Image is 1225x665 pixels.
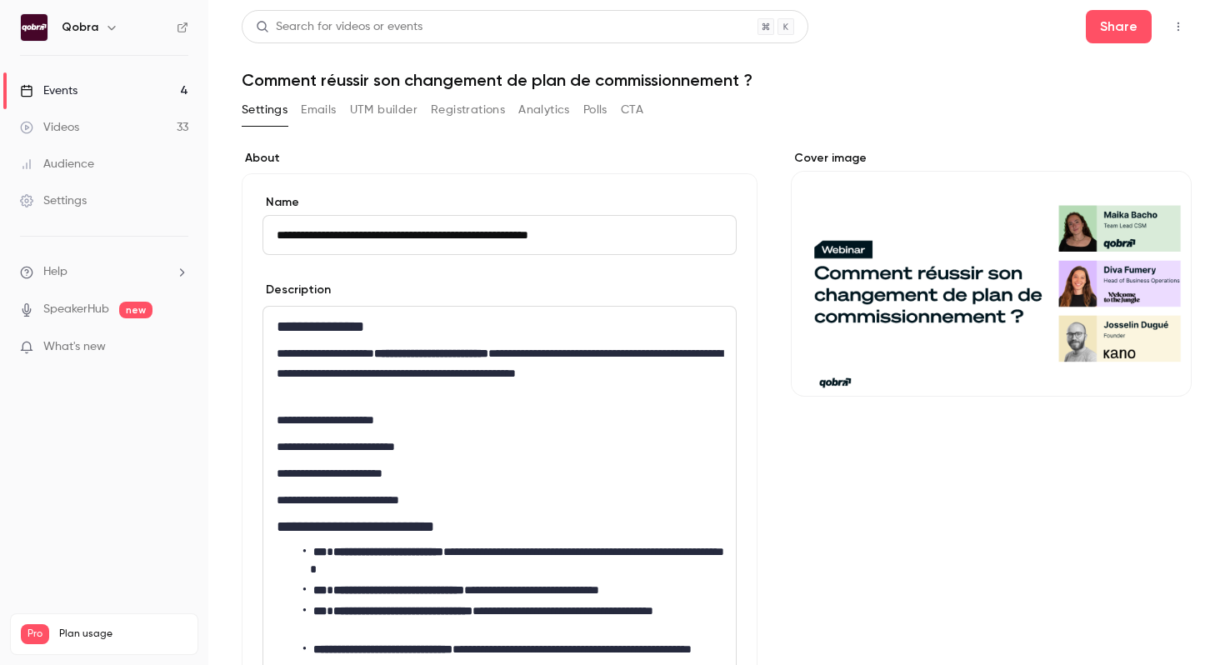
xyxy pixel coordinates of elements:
button: Settings [242,97,287,123]
button: UTM builder [350,97,417,123]
div: Events [20,82,77,99]
label: Cover image [791,150,1192,167]
li: help-dropdown-opener [20,263,188,281]
button: Emails [301,97,336,123]
div: Settings [20,192,87,209]
button: Registrations [431,97,505,123]
div: Videos [20,119,79,136]
h1: Comment réussir son changement de plan de commissionnement ? [242,70,1192,90]
iframe: Noticeable Trigger [168,340,188,355]
label: About [242,150,757,167]
label: Description [262,282,331,298]
button: Analytics [518,97,570,123]
img: Qobra [21,14,47,41]
div: Audience [20,156,94,172]
span: Plan usage [59,627,187,641]
section: Cover image [791,150,1192,397]
span: What's new [43,338,106,356]
a: SpeakerHub [43,301,109,318]
span: Pro [21,624,49,644]
h6: Qobra [62,19,98,36]
button: CTA [621,97,643,123]
span: Help [43,263,67,281]
span: new [119,302,152,318]
button: Share [1086,10,1152,43]
button: Polls [583,97,607,123]
label: Name [262,194,737,211]
div: Search for videos or events [256,18,422,36]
